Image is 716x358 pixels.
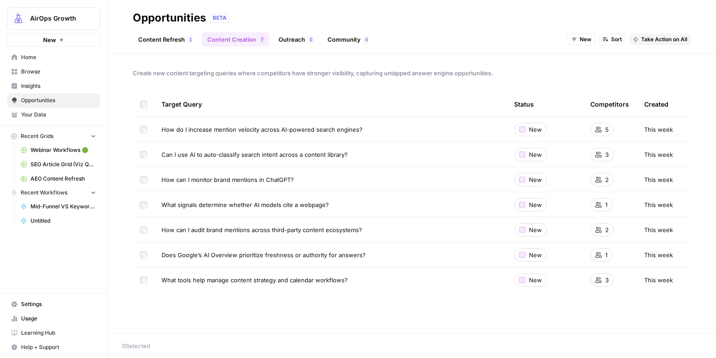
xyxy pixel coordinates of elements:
span: Home [21,53,96,61]
span: This week [644,125,673,134]
span: This week [644,175,673,184]
span: 0 [310,36,312,43]
a: Learning Hub [7,326,100,340]
span: Learning Hub [21,329,96,337]
a: Home [7,50,100,65]
span: SEO Article Grid (Viz Questions) [31,160,96,168]
span: Can I use AI to auto-classify search intent across a content library? [162,150,348,159]
a: Community0 [322,32,374,47]
div: Competitors [590,92,629,116]
div: Created [644,92,668,116]
span: New [529,225,542,234]
span: How can I audit brand mentions across third-party content ecosystems? [162,225,362,234]
span: New [529,200,542,209]
span: AEO Content Refresh [31,175,96,183]
span: Take Action on All [641,35,687,43]
span: New [529,250,542,259]
span: Recent Workflows [21,189,67,197]
a: Content Creation7 [202,32,270,47]
a: Outreach0 [273,32,319,47]
button: Recent Grids [7,129,100,143]
a: Browse [7,65,100,79]
img: AirOps Growth Logo [10,10,26,26]
span: New [43,35,56,44]
button: Take Action on All [629,34,691,45]
div: 0 [309,36,313,43]
span: 1 [189,36,192,43]
span: 3 [605,150,609,159]
span: AirOps Growth [30,14,84,23]
span: Insights [21,82,96,90]
div: Target Query [162,92,500,116]
button: Workspace: AirOps Growth [7,7,100,30]
span: This week [644,200,673,209]
span: Your Data [21,111,96,119]
span: This week [644,225,673,234]
button: Sort [599,34,626,45]
span: 1 [605,250,607,259]
div: 0 [364,36,369,43]
a: Untitled [17,214,100,228]
span: 0 [365,36,368,43]
span: This week [644,250,673,259]
a: Mid-Funnel VS Keyword Research [17,199,100,214]
a: Usage [7,311,100,326]
div: Status [514,92,534,116]
span: 5 [605,125,609,134]
div: BETA [210,13,230,22]
span: Opportunities [21,96,96,104]
a: Your Data [7,108,100,122]
span: Does Google’s AI Overview prioritize freshness or authority for answers? [162,250,366,259]
span: Browse [21,68,96,76]
span: New [580,35,591,43]
span: Settings [21,300,96,308]
span: 2 [605,225,609,234]
button: Help + Support [7,340,100,354]
span: What signals determine whether AI models cite a webpage? [162,200,329,209]
span: Recent Grids [21,132,53,140]
a: AEO Content Refresh [17,172,100,186]
div: 7 [260,36,264,43]
span: 1 [605,200,607,209]
span: This week [644,150,673,159]
span: How can I monitor brand mentions in ChatGPT? [162,175,294,184]
span: New [529,125,542,134]
div: Opportunities [133,11,206,25]
span: This week [644,276,673,285]
a: Opportunities [7,93,100,108]
span: 2 [605,175,609,184]
span: Sort [611,35,622,43]
span: New [529,150,542,159]
span: Webinar Workflows 🟢 [31,146,96,154]
span: Create new content targeting queries where competitors have stronger visibility, capturing untapp... [133,69,691,78]
span: What tools help manage content strategy and calendar workflows? [162,276,348,285]
button: New [568,34,595,45]
button: Recent Workflows [7,186,100,199]
span: 7 [261,36,263,43]
a: Webinar Workflows 🟢 [17,143,100,157]
button: New [7,33,100,47]
a: Insights [7,79,100,93]
span: Usage [21,315,96,323]
a: Settings [7,297,100,311]
a: SEO Article Grid (Viz Questions) [17,157,100,172]
span: Help + Support [21,343,96,351]
a: Content Refresh1 [133,32,198,47]
span: New [529,175,542,184]
span: How do I increase mention velocity across AI-powered search engines? [162,125,362,134]
span: New [529,276,542,285]
span: Mid-Funnel VS Keyword Research [31,203,96,211]
div: 0 Selected [122,341,702,350]
span: 3 [605,276,609,285]
span: Untitled [31,217,96,225]
div: 1 [188,36,193,43]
